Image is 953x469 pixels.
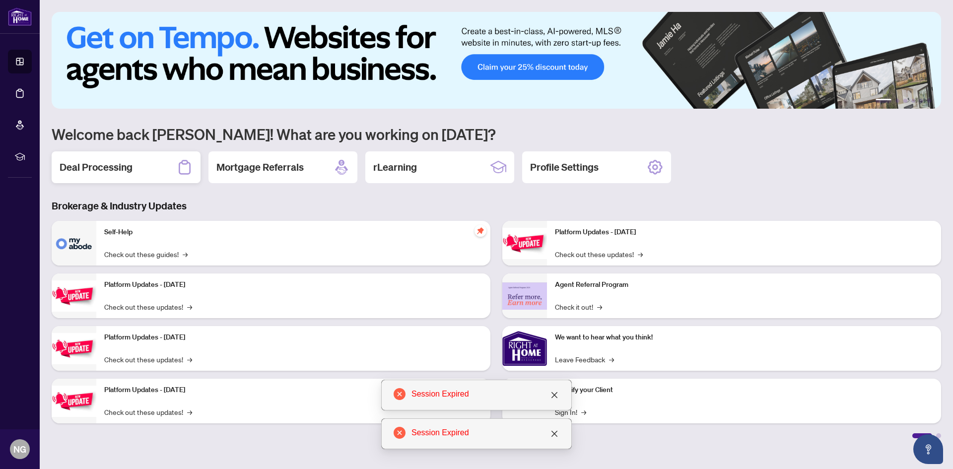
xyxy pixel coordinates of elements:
[911,99,915,103] button: 4
[187,406,192,417] span: →
[104,406,192,417] a: Check out these updates!→
[609,354,614,365] span: →
[555,332,933,343] p: We want to hear what you think!
[13,442,26,456] span: NG
[104,385,482,396] p: Platform Updates - [DATE]
[555,301,602,312] a: Check it out!→
[502,326,547,371] img: We want to hear what you think!
[502,379,547,423] img: Identify your Client
[876,99,891,103] button: 1
[411,427,559,439] div: Session Expired
[581,406,586,417] span: →
[549,390,560,401] a: Close
[187,301,192,312] span: →
[183,249,188,260] span: →
[373,160,417,174] h2: rLearning
[52,280,96,312] img: Platform Updates - September 16, 2025
[104,332,482,343] p: Platform Updates - [DATE]
[913,434,943,464] button: Open asap
[52,199,941,213] h3: Brokerage & Industry Updates
[216,160,304,174] h2: Mortgage Referrals
[550,430,558,438] span: close
[555,249,643,260] a: Check out these updates!→
[530,160,599,174] h2: Profile Settings
[104,249,188,260] a: Check out these guides!→
[52,12,941,109] img: Slide 0
[52,125,941,143] h1: Welcome back [PERSON_NAME]! What are you working on [DATE]?
[104,301,192,312] a: Check out these updates!→
[550,391,558,399] span: close
[8,7,32,26] img: logo
[927,99,931,103] button: 6
[52,386,96,417] img: Platform Updates - July 8, 2025
[104,227,482,238] p: Self-Help
[394,388,406,400] span: close-circle
[60,160,133,174] h2: Deal Processing
[104,279,482,290] p: Platform Updates - [DATE]
[475,225,486,237] span: pushpin
[555,279,933,290] p: Agent Referral Program
[919,99,923,103] button: 5
[549,428,560,439] a: Close
[895,99,899,103] button: 2
[187,354,192,365] span: →
[502,282,547,310] img: Agent Referral Program
[52,333,96,364] img: Platform Updates - July 21, 2025
[638,249,643,260] span: →
[555,227,933,238] p: Platform Updates - [DATE]
[394,427,406,439] span: close-circle
[597,301,602,312] span: →
[502,228,547,259] img: Platform Updates - June 23, 2025
[903,99,907,103] button: 3
[52,221,96,266] img: Self-Help
[104,354,192,365] a: Check out these updates!→
[411,388,559,400] div: Session Expired
[555,354,614,365] a: Leave Feedback→
[555,385,933,396] p: Identify your Client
